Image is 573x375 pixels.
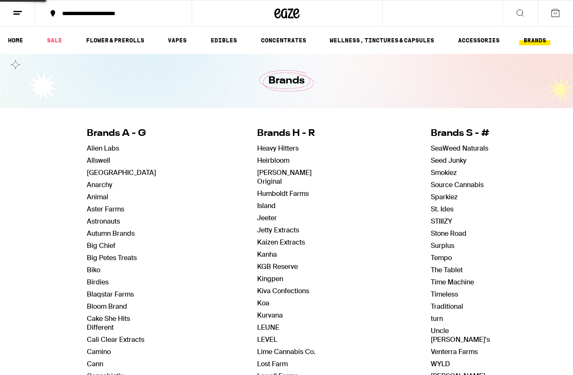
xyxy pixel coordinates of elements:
[87,205,124,214] a: Aster Farms
[87,359,103,368] a: Cann
[431,229,466,238] a: Stone Road
[87,290,134,299] a: Blaqstar Farms
[87,144,119,153] a: Alien Labs
[257,250,277,259] a: Kanha
[257,347,315,356] a: Lime Cannabis Co.
[43,35,66,45] a: SALE
[431,314,443,323] a: turn
[431,241,454,250] a: Surplus
[87,127,156,140] h4: Brands A - G
[4,35,27,45] a: HOME
[268,74,305,88] h1: Brands
[431,156,466,165] a: Seed Junky
[257,156,289,165] a: Heirbloom
[87,266,100,274] a: Biko
[87,278,109,286] a: Birdies
[87,180,112,189] a: Anarchy
[326,35,438,45] a: WELLNESS, TINCTURES & CAPSULES
[431,290,458,299] a: Timeless
[431,193,458,201] a: Sparkiez
[257,144,299,153] a: Heavy Hitters
[431,217,452,226] a: STIIIZY
[257,311,283,320] a: Kurvana
[257,238,305,247] a: Kaizen Extracts
[257,168,312,186] a: [PERSON_NAME] Original
[519,35,550,45] a: BRANDS
[82,35,148,45] a: FLOWER & PREROLLS
[454,35,504,45] a: ACCESSORIES
[257,214,277,222] a: Jeeter
[87,335,144,344] a: Cali Clear Extracts
[87,241,115,250] a: Big Chief
[431,144,488,153] a: SeaWeed Naturals
[206,35,241,45] a: EDIBLES
[431,127,490,140] h4: Brands S - #
[257,299,269,307] a: Koa
[87,193,108,201] a: Animal
[87,168,156,177] a: [GEOGRAPHIC_DATA]
[5,6,60,13] span: Hi. Need any help?
[257,274,283,283] a: Kingpen
[87,302,127,311] a: Bloom Brand
[431,359,450,368] a: WYLD
[87,217,120,226] a: Astronauts
[257,286,309,295] a: Kiva Confections
[431,266,463,274] a: The Tablet
[431,326,490,344] a: Uncle [PERSON_NAME]'s
[257,262,298,271] a: KGB Reserve
[257,323,279,332] a: LEUNE
[87,156,110,165] a: Allswell
[257,359,288,368] a: Lost Farm
[257,335,277,344] a: LEVEL
[164,35,191,45] a: VAPES
[431,205,453,214] a: St. Ides
[431,180,484,189] a: Source Cannabis
[431,253,452,262] a: Tempo
[257,35,310,45] a: CONCENTRATES
[257,201,276,210] a: Island
[87,314,130,332] a: Cake She Hits Different
[431,278,474,286] a: Time Machine
[257,226,299,234] a: Jetty Extracts
[257,127,330,140] h4: Brands H - R
[431,302,463,311] a: Traditional
[257,189,309,198] a: Humboldt Farms
[87,347,111,356] a: Camino
[87,253,137,262] a: Big Petes Treats
[87,229,135,238] a: Autumn Brands
[431,168,457,177] a: Smokiez
[431,347,478,356] a: Venterra Farms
